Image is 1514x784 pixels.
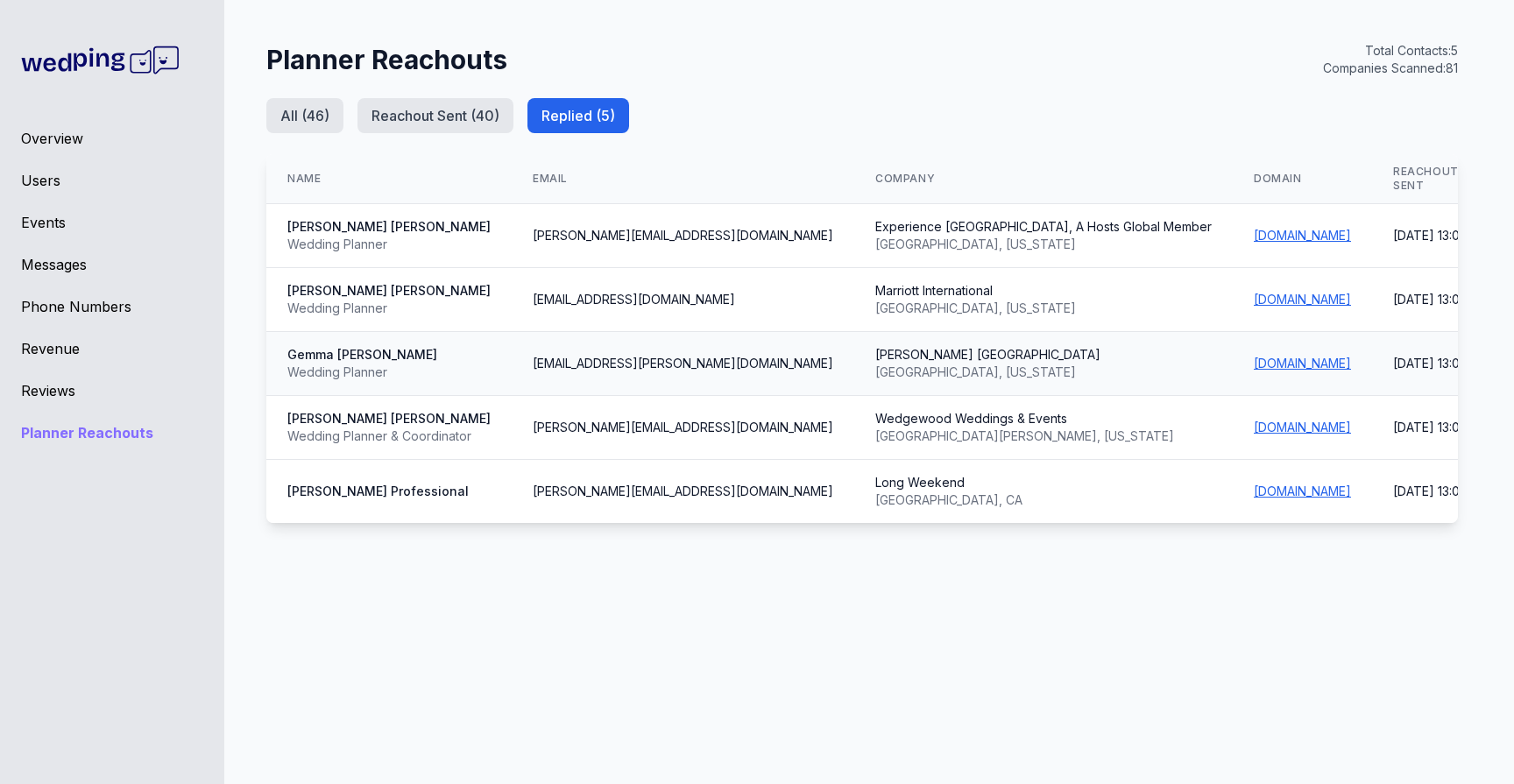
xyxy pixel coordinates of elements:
[21,338,203,359] a: Revenue
[287,410,491,427] div: [PERSON_NAME] [PERSON_NAME]
[21,212,203,233] a: Events
[512,332,854,396] td: [EMAIL_ADDRESS][PERSON_NAME][DOMAIN_NAME]
[287,236,491,253] div: Wedding Planner
[21,128,203,149] a: Overview
[512,460,854,524] td: [PERSON_NAME][EMAIL_ADDRESS][DOMAIN_NAME]
[875,300,1212,317] div: [GEOGRAPHIC_DATA] , [US_STATE]
[875,410,1212,427] div: Wedgewood Weddings & Events
[266,44,507,75] h1: Planner Reachouts
[1254,356,1351,371] a: [DOMAIN_NAME]
[21,170,203,191] a: Users
[875,218,1212,236] div: Experience [GEOGRAPHIC_DATA], A Hosts Global Member
[21,380,203,401] a: Reviews
[875,427,1212,445] div: [GEOGRAPHIC_DATA][PERSON_NAME] , [US_STATE]
[875,474,1212,491] div: Long Weekend
[1323,60,1458,77] div: Companies Scanned: 81
[1372,396,1489,460] td: [DATE] 13:00
[1233,154,1372,204] th: Domain
[1372,268,1489,332] td: [DATE] 13:00
[512,268,854,332] td: [EMAIL_ADDRESS][DOMAIN_NAME]
[357,98,513,133] button: Reachout Sent (40)
[1323,42,1458,60] div: Total Contacts: 5
[854,154,1233,204] th: Company
[1254,292,1351,307] a: [DOMAIN_NAME]
[512,204,854,268] td: [PERSON_NAME][EMAIL_ADDRESS][DOMAIN_NAME]
[1372,332,1489,396] td: [DATE] 13:00
[21,254,203,275] a: Messages
[266,154,512,204] th: Name
[1372,460,1489,524] td: [DATE] 13:00
[21,422,203,443] a: Planner Reachouts
[1254,420,1351,434] a: [DOMAIN_NAME]
[1254,484,1351,498] a: [DOMAIN_NAME]
[1372,204,1489,268] td: [DATE] 13:00
[287,218,491,236] div: [PERSON_NAME] [PERSON_NAME]
[512,154,854,204] th: Email
[287,483,491,500] div: [PERSON_NAME] Professional
[512,396,854,460] td: [PERSON_NAME][EMAIL_ADDRESS][DOMAIN_NAME]
[287,300,491,317] div: Wedding Planner
[875,282,1212,300] div: Marriott International
[1254,228,1351,243] a: [DOMAIN_NAME]
[527,98,629,133] button: Replied (5)
[875,346,1212,364] div: [PERSON_NAME] [GEOGRAPHIC_DATA]
[875,236,1212,253] div: [GEOGRAPHIC_DATA] , [US_STATE]
[875,364,1212,381] div: [GEOGRAPHIC_DATA] , [US_STATE]
[1372,154,1489,204] th: Reachout Sent
[875,491,1212,509] div: [GEOGRAPHIC_DATA] , CA
[287,282,491,300] div: [PERSON_NAME] [PERSON_NAME]
[287,346,491,364] div: Gemma [PERSON_NAME]
[287,364,491,381] div: Wedding Planner
[266,98,343,133] button: All (46)
[287,427,491,445] div: Wedding Planner & Coordinator
[21,296,203,317] a: Phone Numbers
